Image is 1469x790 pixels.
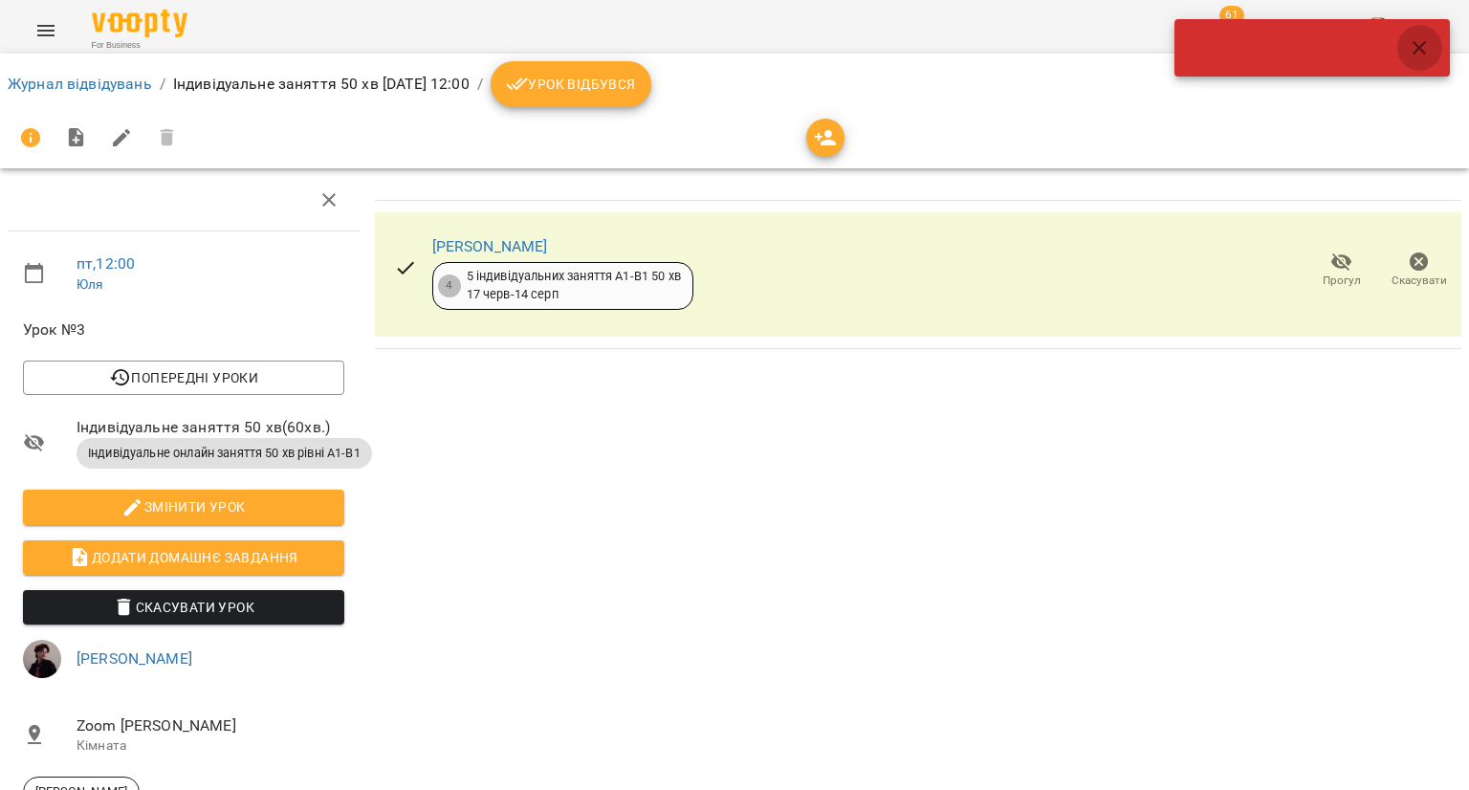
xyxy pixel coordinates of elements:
button: Скасувати [1380,244,1458,297]
a: [PERSON_NAME] [77,649,192,668]
span: Скасувати [1392,273,1447,289]
li: / [477,73,483,96]
a: Журнал відвідувань [8,75,152,93]
span: Zoom [PERSON_NAME] [77,714,344,737]
button: Попередні уроки [23,361,344,395]
span: Прогул [1323,273,1361,289]
button: Змінити урок [23,490,344,524]
a: Юля [77,276,103,292]
button: Скасувати Урок [23,590,344,625]
span: Індивідуальне онлайн заняття 50 хв рівні А1-В1 [77,445,372,462]
p: Індивідуальне заняття 50 хв [DATE] 12:00 [173,73,470,96]
span: 61 [1219,6,1244,25]
p: Кімната [77,736,344,756]
div: 5 індивідуальних заняття А1-В1 50 хв 17 черв - 14 серп [467,268,681,303]
button: Додати домашнє завдання [23,540,344,575]
button: Прогул [1303,244,1380,297]
button: Menu [23,8,69,54]
span: Урок №3 [23,318,344,341]
span: Додати домашнє завдання [38,546,329,569]
a: [PERSON_NAME] [432,237,548,255]
span: Урок відбувся [506,73,636,96]
span: Змінити урок [38,495,329,518]
img: Voopty Logo [92,10,187,37]
span: Індивідуальне заняття 50 хв ( 60 хв. ) [77,416,344,439]
li: / [160,73,165,96]
img: 7d603b6c0277b58a862e2388d03b3a1c.jpg [23,640,61,678]
div: 4 [438,274,461,297]
span: For Business [92,39,187,52]
span: Скасувати Урок [38,596,329,619]
button: Урок відбувся [491,61,651,107]
span: Попередні уроки [38,366,329,389]
a: пт , 12:00 [77,254,135,273]
nav: breadcrumb [8,61,1461,107]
